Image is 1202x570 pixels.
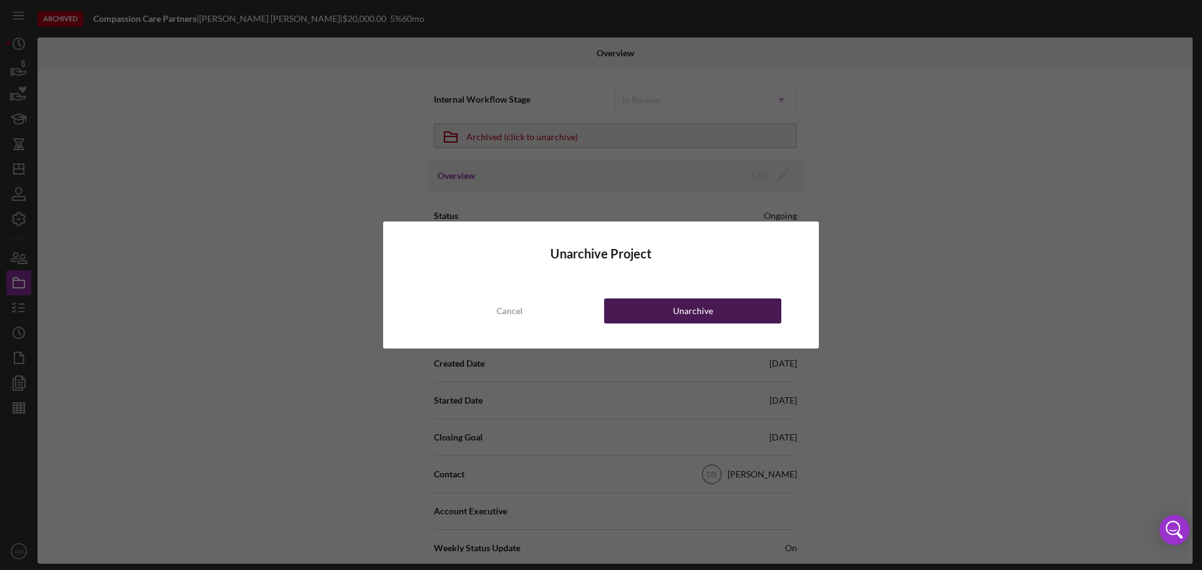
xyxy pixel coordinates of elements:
[496,298,523,323] div: Cancel
[673,298,713,323] div: Unarchive
[421,298,598,323] button: Cancel
[604,298,781,323] button: Unarchive
[421,247,781,261] h4: Unarchive Project
[1159,515,1189,545] div: Open Intercom Messenger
